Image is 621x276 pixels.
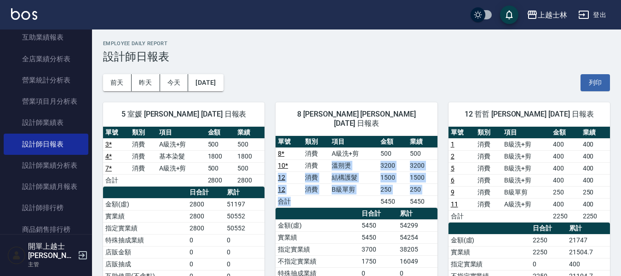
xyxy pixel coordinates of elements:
th: 日合計 [359,208,397,220]
a: 12 [278,186,285,193]
td: 合計 [276,195,302,207]
td: 2800 [187,198,224,210]
td: 指定實業績 [448,258,531,270]
a: 5 [451,164,454,172]
td: 400 [581,162,610,174]
td: 3200 [408,159,437,171]
td: A級洗+剪 [502,198,551,210]
td: 實業績 [448,246,531,258]
th: 業績 [235,127,264,139]
td: 合計 [103,174,130,186]
td: 2800 [187,222,224,234]
td: 實業績 [276,231,359,243]
button: 上越士林 [523,6,571,24]
td: 21747 [567,234,610,246]
td: 400 [581,150,610,162]
td: 1800 [206,150,235,162]
td: 400 [551,174,580,186]
td: 2250 [581,210,610,222]
a: 9 [451,188,454,196]
td: 5450 [359,231,397,243]
td: 0 [224,234,264,246]
td: 500 [378,147,408,159]
td: 消費 [475,150,502,162]
td: 400 [551,138,580,150]
td: 3200 [378,159,408,171]
td: B級單剪 [502,186,551,198]
a: 6 [451,176,454,184]
td: 店販抽成 [103,258,187,270]
a: 設計師日報表 [4,134,88,155]
th: 金額 [206,127,235,139]
td: 1750 [359,255,397,267]
td: 250 [551,186,580,198]
td: 3700 [359,243,397,255]
table: a dense table [103,127,264,187]
p: 主管 [28,260,75,269]
td: A級洗+剪 [157,162,206,174]
td: 消費 [475,162,502,174]
td: 400 [551,150,580,162]
img: Logo [11,8,37,20]
th: 金額 [378,136,408,148]
span: 8 [PERSON_NAME] [PERSON_NAME] [DATE] 日報表 [287,110,426,128]
td: 合計 [448,210,475,222]
td: 400 [567,258,610,270]
td: 54254 [397,231,437,243]
button: save [500,6,518,24]
td: 21504.7 [567,246,610,258]
td: 50552 [224,210,264,222]
td: 0 [187,246,224,258]
a: 全店業績分析表 [4,48,88,70]
td: 0 [224,258,264,270]
td: 消費 [303,159,329,171]
td: 消費 [475,174,502,186]
td: 5450 [378,195,408,207]
td: 2800 [235,174,264,186]
td: 250 [378,183,408,195]
a: 營業統計分析表 [4,70,88,91]
td: 基本染髮 [157,150,206,162]
td: 500 [206,138,235,150]
a: 11 [451,200,458,208]
td: 500 [235,138,264,150]
td: 0 [187,234,224,246]
th: 業績 [408,136,437,148]
td: 溫朔燙 [329,159,378,171]
td: A級洗+剪 [157,138,206,150]
a: 設計師業績表 [4,112,88,133]
table: a dense table [448,127,610,223]
td: 500 [235,162,264,174]
th: 單號 [276,136,302,148]
th: 類別 [303,136,329,148]
td: 消費 [475,198,502,210]
td: 不指定實業績 [276,255,359,267]
td: 特殊抽成業績 [103,234,187,246]
button: 今天 [160,74,189,91]
td: 0 [224,246,264,258]
td: 5450 [359,219,397,231]
button: 前天 [103,74,132,91]
td: 2800 [206,174,235,186]
td: B級單剪 [329,183,378,195]
th: 項目 [329,136,378,148]
td: 50552 [224,222,264,234]
td: 消費 [303,183,329,195]
th: 類別 [130,127,156,139]
td: 250 [581,186,610,198]
td: 400 [551,162,580,174]
table: a dense table [276,136,437,208]
td: A級洗+剪 [329,147,378,159]
td: 16049 [397,255,437,267]
button: 列印 [581,74,610,91]
a: 設計師排行榜 [4,197,88,218]
th: 項目 [502,127,551,139]
td: 51197 [224,198,264,210]
a: 商品銷售排行榜 [4,219,88,240]
th: 金額 [551,127,580,139]
td: 金額(虛) [276,219,359,231]
button: 昨天 [132,74,160,91]
td: 2250 [530,234,567,246]
td: 5450 [408,195,437,207]
td: 1500 [408,171,437,183]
